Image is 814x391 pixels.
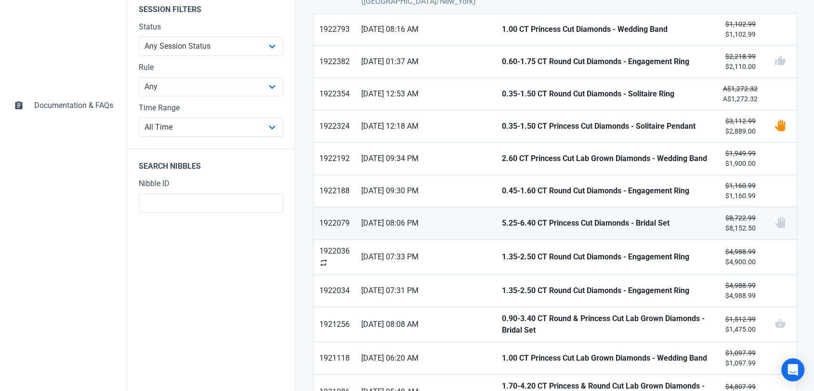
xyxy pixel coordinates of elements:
label: Time Range [139,102,283,114]
small: $4,900.00 [723,247,758,267]
legend: Search Nibbles [127,148,295,178]
a: 5.25-6.40 CT Princess Cut Diamonds - Bridal Set [496,207,717,239]
s: $1,949.99 [725,149,755,157]
a: shopping_basket [763,307,797,342]
s: $3,112.99 [725,117,755,125]
strong: 1.00 CT Princess Cut Diamonds - Wedding Band [502,24,711,35]
a: 1922188 [314,175,355,207]
a: $1,949.99$1,900.00 [717,143,763,175]
a: [DATE] 12:18 AM [355,110,496,142]
a: 1921256 [314,307,355,342]
span: Documentation & FAQs [34,100,113,111]
span: [DATE] 08:06 PM [361,217,490,229]
s: $1,102.99 [725,20,755,28]
a: 1922324 [314,110,355,142]
span: [DATE] 07:31 PM [361,285,490,297]
span: assignment [14,100,24,109]
small: $1,475.00 [723,314,758,335]
a: 2.60 CT Princess Cut Lab Grown Diamonds - Wedding Band [496,143,717,175]
label: Status [139,21,283,33]
s: $8,722.99 [725,214,755,222]
small: $2,110.00 [723,52,758,72]
s: $1,512.99 [725,315,755,323]
a: [DATE] 07:33 PM [355,240,496,274]
span: [DATE] 06:20 AM [361,352,490,364]
s: $2,218.99 [725,53,755,60]
span: [DATE] 07:33 PM [361,251,490,263]
a: $1,512.99$1,475.00 [717,307,763,342]
a: 0.60-1.75 CT Round Cut Diamonds - Engagement Ring [496,46,717,78]
a: 1922034 [314,275,355,307]
small: $1,102.99 [723,19,758,40]
a: assignmentDocumentation & FAQs [8,94,119,117]
s: $4,988.99 [725,282,755,289]
a: $4,988.99$4,900.00 [717,240,763,274]
a: 1.35-2.50 CT Round Cut Diamonds - Engagement Ring [496,275,717,307]
a: [DATE] 09:34 PM [355,143,496,175]
small: $1,097.99 [723,348,758,368]
span: [DATE] 09:34 PM [361,153,490,164]
strong: 0.35-1.50 CT Round Cut Diamonds - Solitaire Ring [502,88,711,100]
small: $1,900.00 [723,148,758,169]
small: $4,988.99 [723,281,758,301]
strong: 2.60 CT Princess Cut Lab Grown Diamonds - Wedding Band [502,153,711,164]
a: [DATE] 01:37 AM [355,46,496,78]
span: repeat [319,258,328,267]
span: [DATE] 12:18 AM [361,121,490,132]
strong: 0.60-1.75 CT Round Cut Diamonds - Engagement Ring [502,56,711,67]
a: 1921118 [314,342,355,374]
a: 1.00 CT Princess Cut Diamonds - Wedding Band [496,13,717,45]
img: status_user_offer_unavailable.svg [774,216,786,228]
a: [DATE] 08:06 PM [355,207,496,239]
a: $4,988.99$4,988.99 [717,275,763,307]
a: [DATE] 06:20 AM [355,342,496,374]
a: 1922382 [314,46,355,78]
a: $8,722.99$8,152.50 [717,207,763,239]
strong: 1.00 CT Princess Cut Lab Grown Diamonds - Wedding Band [502,352,711,364]
s: $4,988.99 [725,248,755,256]
a: 1922079 [314,207,355,239]
a: $1,102.99$1,102.99 [717,13,763,45]
a: $3,112.99$2,889.00 [717,110,763,142]
a: [DATE] 12:53 AM [355,78,496,110]
span: shopping_basket [774,318,786,329]
span: [DATE] 01:37 AM [361,56,490,67]
a: [DATE] 07:31 PM [355,275,496,307]
a: 0.90-3.40 CT Round & Princess Cut Lab Grown Diamonds - Bridal Set [496,307,717,342]
a: A$1,272.32A$1,272.32 [717,78,763,110]
label: Nibble ID [139,178,283,189]
strong: 0.90-3.40 CT Round & Princess Cut Lab Grown Diamonds - Bridal Set [502,313,711,336]
img: status_user_offer_available.svg [774,120,786,131]
a: 1922036repeat [314,240,355,274]
a: $1,097.99$1,097.99 [717,342,763,374]
a: [DATE] 08:16 AM [355,13,496,45]
label: Rule [139,62,283,73]
strong: 1.35-2.50 CT Round Cut Diamonds - Engagement Ring [502,251,711,263]
a: 0.45-1.60 CT Round Cut Diamonds - Engagement Ring [496,175,717,207]
a: $2,218.99$2,110.00 [717,46,763,78]
a: 1922354 [314,78,355,110]
small: $2,889.00 [723,116,758,136]
a: [DATE] 08:08 AM [355,307,496,342]
a: 1922192 [314,143,355,175]
s: A$1,272.32 [723,85,758,93]
s: $1,160.99 [725,182,755,189]
s: $4,807.99 [725,383,755,391]
a: $1,160.99$1,160.99 [717,175,763,207]
s: $1,097.99 [725,349,755,357]
a: 1922793 [314,13,355,45]
span: [DATE] 12:53 AM [361,88,490,100]
a: thumb_up [763,46,797,78]
span: [DATE] 08:08 AM [361,319,490,330]
span: [DATE] 09:30 PM [361,185,490,197]
strong: 5.25-6.40 CT Princess Cut Diamonds - Bridal Set [502,217,711,229]
a: [DATE] 09:30 PM [355,175,496,207]
strong: 0.35-1.50 CT Princess Cut Diamonds - Solitaire Pendant [502,121,711,132]
a: 1.35-2.50 CT Round Cut Diamonds - Engagement Ring [496,240,717,274]
small: $1,160.99 [723,181,758,201]
strong: 1.35-2.50 CT Round Cut Diamonds - Engagement Ring [502,285,711,297]
a: 0.35-1.50 CT Round Cut Diamonds - Solitaire Ring [496,78,717,110]
span: thumb_up [774,55,786,67]
div: Open Intercom Messenger [781,358,804,381]
strong: 0.45-1.60 CT Round Cut Diamonds - Engagement Ring [502,185,711,197]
